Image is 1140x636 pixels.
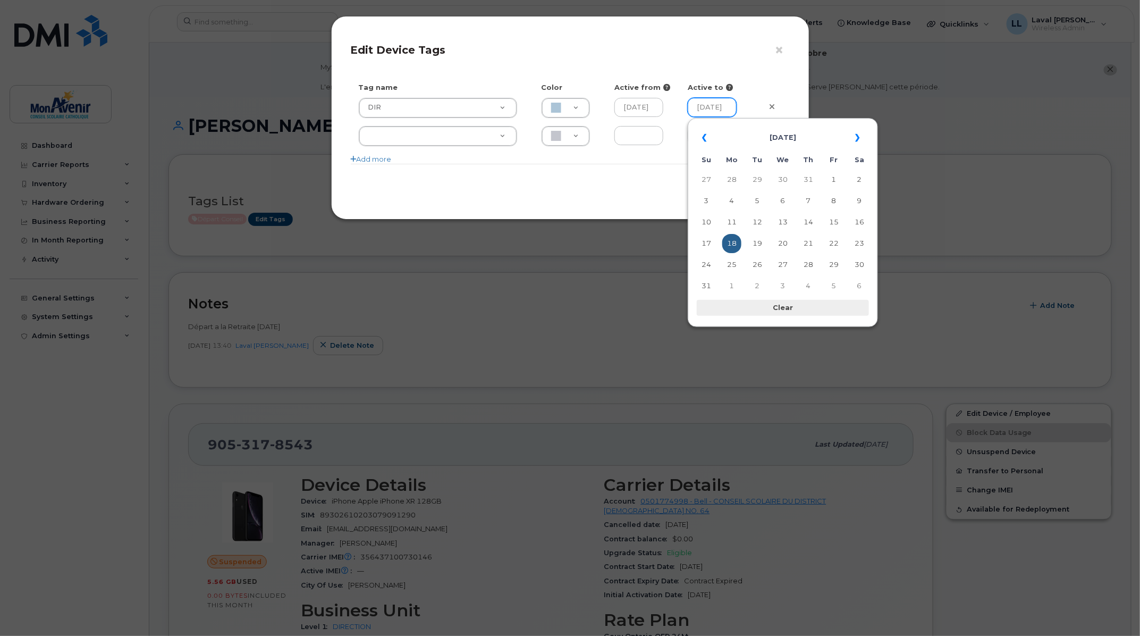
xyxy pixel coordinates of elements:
[824,191,843,211] td: 8
[722,234,741,253] td: 18
[534,82,607,93] div: Color
[722,255,741,274] td: 25
[773,277,792,296] td: 3
[773,191,792,211] td: 6
[773,213,792,232] td: 13
[773,170,792,189] td: 30
[799,191,818,211] td: 7
[799,255,818,274] td: 28
[799,213,818,232] td: 14
[697,234,716,253] td: 17
[722,191,741,211] td: 4
[697,277,716,296] td: 31
[697,191,716,211] td: 3
[799,170,818,189] td: 31
[722,125,843,150] th: [DATE]
[850,191,869,211] td: 9
[824,234,843,253] td: 22
[824,277,843,296] td: 5
[680,82,753,93] div: Active to
[697,125,716,150] th: «
[775,43,790,58] button: ×
[697,300,869,316] th: Clear
[697,255,716,274] td: 24
[606,82,680,93] div: Active from
[850,125,869,150] th: »
[850,277,869,296] td: 6
[351,155,392,163] a: Add more
[850,213,869,232] td: 16
[824,213,843,232] td: 15
[748,255,767,274] td: 26
[799,234,818,253] td: 21
[799,277,818,296] td: 4
[722,277,741,296] td: 1
[663,84,670,91] i: Fill in to restrict tag activity to this date
[748,234,767,253] td: 19
[351,82,534,93] div: Tag name
[773,234,792,253] td: 20
[773,152,792,168] th: We
[824,170,843,189] td: 1
[748,277,767,296] td: 2
[850,152,869,168] th: Sa
[824,152,843,168] th: Fr
[362,103,382,112] span: DIR
[722,152,741,168] th: Mo
[697,170,716,189] td: 27
[748,152,767,168] th: Tu
[748,170,767,189] td: 29
[722,213,741,232] td: 11
[697,152,716,168] th: Su
[850,234,869,253] td: 23
[850,255,869,274] td: 30
[726,84,733,91] i: Fill in to restrict tag activity to this date
[748,191,767,211] td: 5
[722,170,741,189] td: 28
[850,170,869,189] td: 2
[824,255,843,274] td: 29
[351,44,790,56] h4: Edit Device Tags
[748,213,767,232] td: 12
[799,152,818,168] th: Th
[697,213,716,232] td: 10
[773,255,792,274] td: 27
